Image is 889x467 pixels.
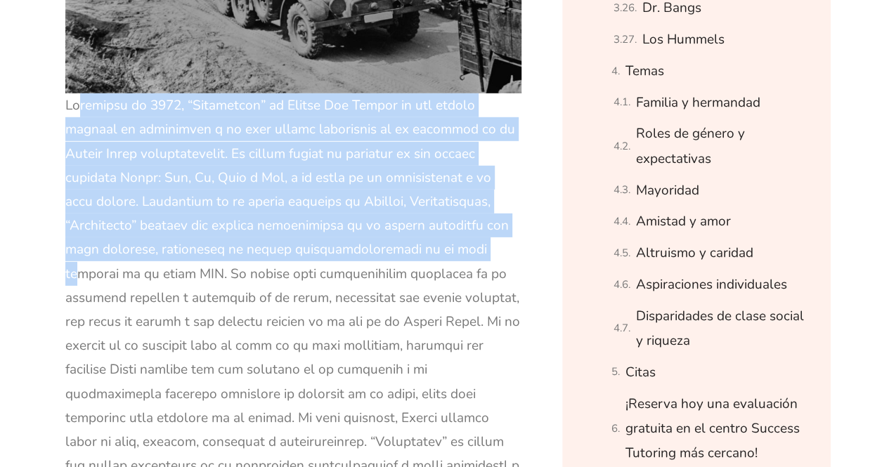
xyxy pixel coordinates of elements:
a: Altruismo y caridad [636,241,753,265]
a: Amistad y amor [636,209,731,234]
font: Amistad y amor [636,212,731,230]
font: Roles de género y expectativas [636,124,745,167]
font: Aspiraciones individuales [636,275,787,294]
a: Citas [625,360,656,385]
font: Temas [625,62,664,80]
font: Altruismo y caridad [636,244,753,262]
iframe: Widget de chat [819,400,889,467]
font: Mayoridad [636,181,699,199]
font: Familia y hermandad [636,93,760,112]
a: Temas [625,59,664,84]
font: Disparidades de clase social y riqueza [636,307,804,350]
font: ¡Reserva hoy una evaluación gratuita en el centro Success Tutoring más cercano! [625,395,800,463]
a: Roles de género y expectativas [636,121,813,171]
a: Disparidades de clase social y riqueza [636,304,813,354]
a: Aspiraciones individuales [636,272,787,297]
font: Citas [625,363,656,381]
a: Mayoridad [636,178,699,203]
font: Los Hummels [642,30,725,48]
a: Familia y hermandad [636,91,760,115]
a: Los Hummels [642,27,725,52]
a: ¡Reserva hoy una evaluación gratuita en el centro Success Tutoring más cercano! [625,392,813,466]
